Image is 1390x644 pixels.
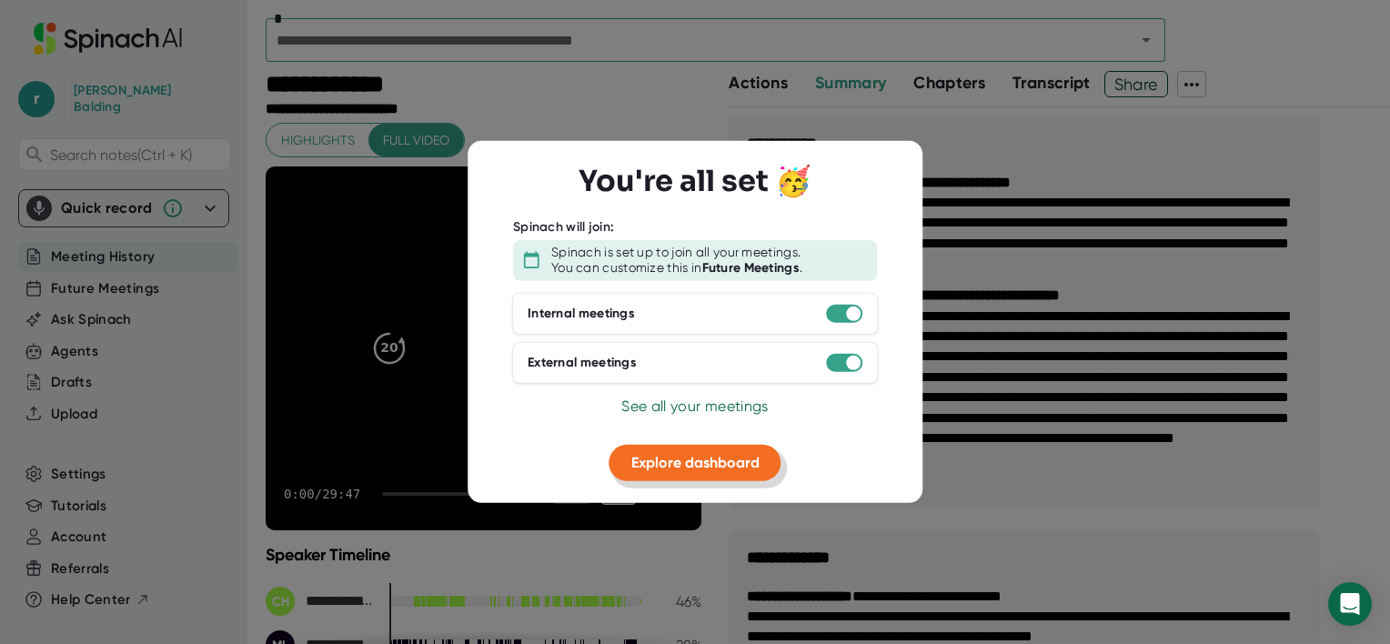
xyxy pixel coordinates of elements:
span: See all your meetings [621,397,768,414]
div: Spinach will join: [513,219,614,236]
div: Open Intercom Messenger [1328,582,1372,626]
div: Spinach is set up to join all your meetings. [551,244,801,260]
div: Internal meetings [528,306,635,322]
div: You can customize this in . [551,260,802,277]
button: Explore dashboard [609,444,781,480]
button: See all your meetings [621,395,768,417]
span: Explore dashboard [631,453,760,470]
div: External meetings [528,355,637,371]
h3: You're all set 🥳 [579,164,811,198]
b: Future Meetings [702,260,801,276]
